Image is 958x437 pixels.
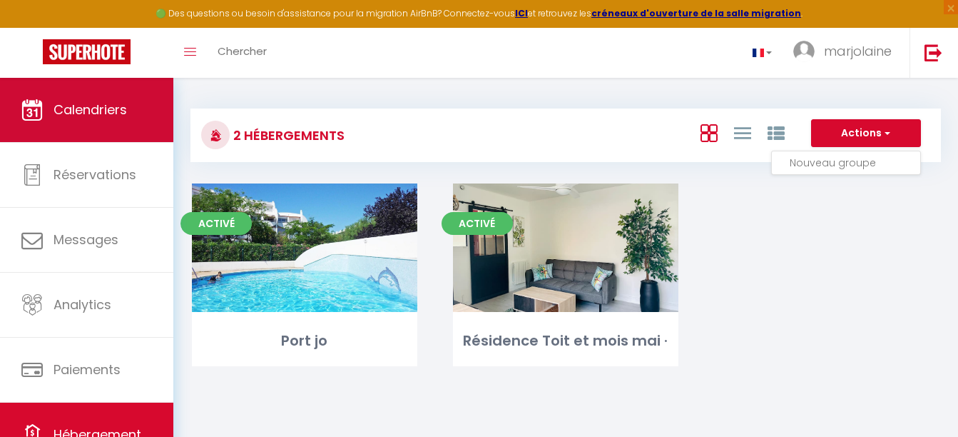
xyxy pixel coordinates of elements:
span: Messages [53,231,118,248]
a: Vue en Liste [734,121,751,144]
span: Analytics [53,296,111,313]
span: Calendriers [53,101,127,119]
span: Chercher [218,44,267,59]
span: Réservations [53,166,136,184]
a: Chercher [207,28,277,78]
a: ICI [515,7,528,19]
div: Port jo [192,330,417,352]
button: Actions [811,119,921,148]
span: Paiements [53,361,121,378]
button: Ouvrir le widget de chat LiveChat [11,6,54,49]
a: ... marjolaine [783,28,909,78]
li: Nouveau groupe [790,155,920,171]
a: Vue en Box [700,121,718,144]
img: Super Booking [43,39,131,64]
span: Activé [180,212,252,235]
img: logout [924,44,942,61]
a: créneaux d'ouverture de la salle migration [591,7,801,19]
img: ... [793,41,815,62]
div: Résidence Toit et mois mai · [453,330,678,352]
span: marjolaine [824,42,892,60]
span: Activé [442,212,513,235]
a: Vue par Groupe [768,121,785,144]
h3: 2 Hébergements [230,119,345,151]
